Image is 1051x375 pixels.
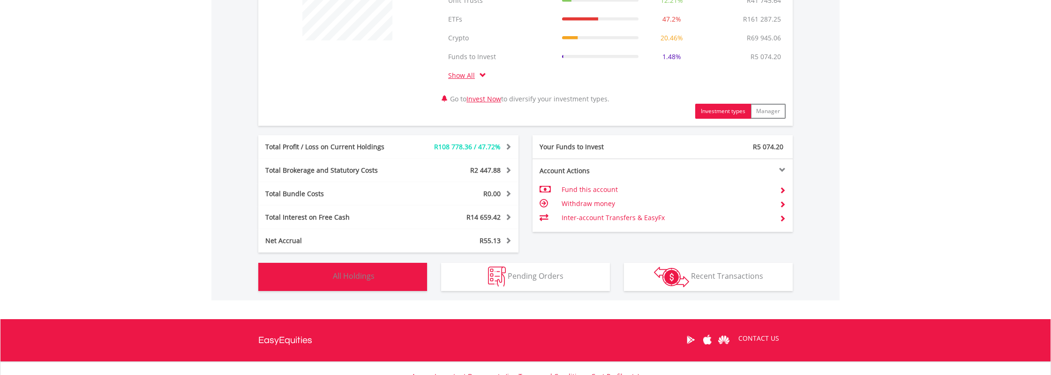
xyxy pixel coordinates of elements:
[258,213,410,222] div: Total Interest on Free Cash
[333,271,375,281] span: All Holdings
[480,236,501,245] span: R55.13
[562,183,772,197] td: Fund this account
[258,166,410,175] div: Total Brokerage and Statutory Costs
[533,166,663,176] div: Account Actions
[654,267,689,287] img: transactions-zar-wht.png
[466,94,501,103] a: Invest Now
[470,166,501,175] span: R2 447.88
[753,142,783,151] span: R5 074.20
[258,142,410,152] div: Total Profit / Loss on Current Holdings
[258,189,410,199] div: Total Bundle Costs
[258,236,410,245] div: Net Accrual
[311,267,331,287] img: holdings-wht.png
[746,47,786,66] td: R5 074.20
[683,325,699,354] a: Google Play
[699,325,715,354] a: Apple
[562,197,772,211] td: Withdraw money
[443,47,557,66] td: Funds to Invest
[738,10,786,29] td: R161 287.25
[441,263,610,291] button: Pending Orders
[443,10,557,29] td: ETFs
[695,104,751,119] button: Investment types
[434,142,501,151] span: R108 778.36 / 47.72%
[691,271,763,281] span: Recent Transactions
[624,263,793,291] button: Recent Transactions
[443,29,557,47] td: Crypto
[751,104,786,119] button: Manager
[258,319,312,361] a: EasyEquities
[466,213,501,222] span: R14 659.42
[483,189,501,198] span: R0.00
[732,325,786,352] a: CONTACT US
[258,263,427,291] button: All Holdings
[533,142,663,152] div: Your Funds to Invest
[643,29,700,47] td: 20.46%
[508,271,563,281] span: Pending Orders
[643,47,700,66] td: 1.48%
[742,29,786,47] td: R69 945.06
[488,267,506,287] img: pending_instructions-wht.png
[643,10,700,29] td: 47.2%
[448,71,480,80] a: Show All
[562,211,772,225] td: Inter-account Transfers & EasyFx
[715,325,732,354] a: Huawei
